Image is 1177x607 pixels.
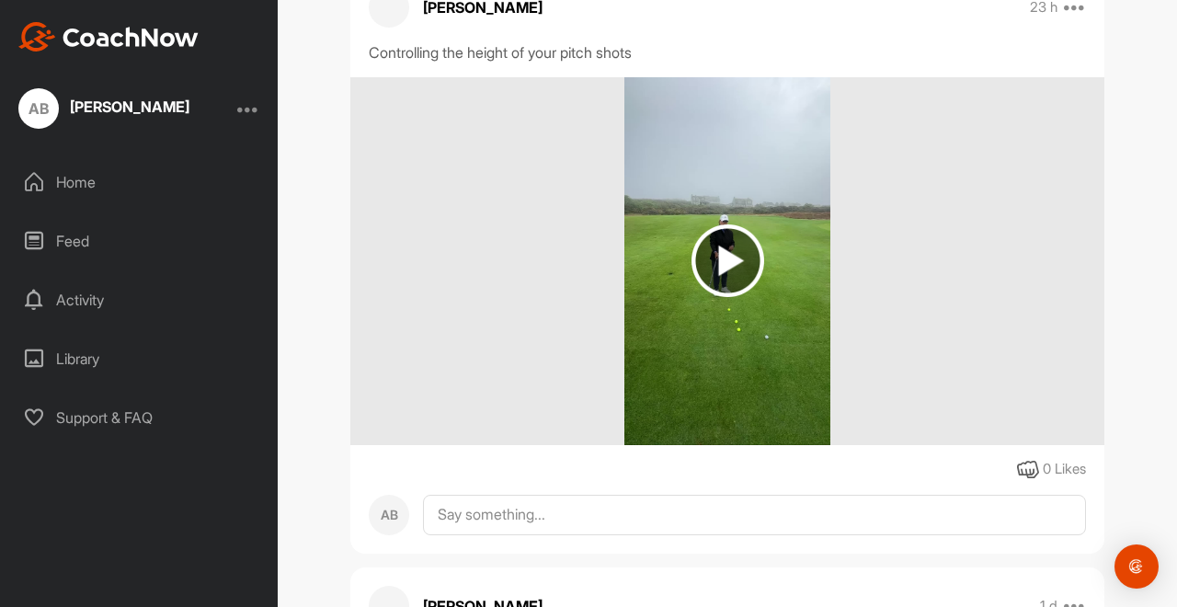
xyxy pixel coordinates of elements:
div: Feed [10,218,269,264]
div: Activity [10,277,269,323]
div: [PERSON_NAME] [70,99,189,114]
div: AB [18,88,59,129]
img: play [691,224,764,297]
img: media [624,77,829,445]
div: Controlling the height of your pitch shots [369,41,1086,63]
img: CoachNow [18,22,199,52]
div: Home [10,159,269,205]
div: 0 Likes [1043,459,1086,480]
div: AB [369,495,409,535]
div: Open Intercom Messenger [1114,544,1159,589]
div: Support & FAQ [10,395,269,441]
div: Library [10,336,269,382]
